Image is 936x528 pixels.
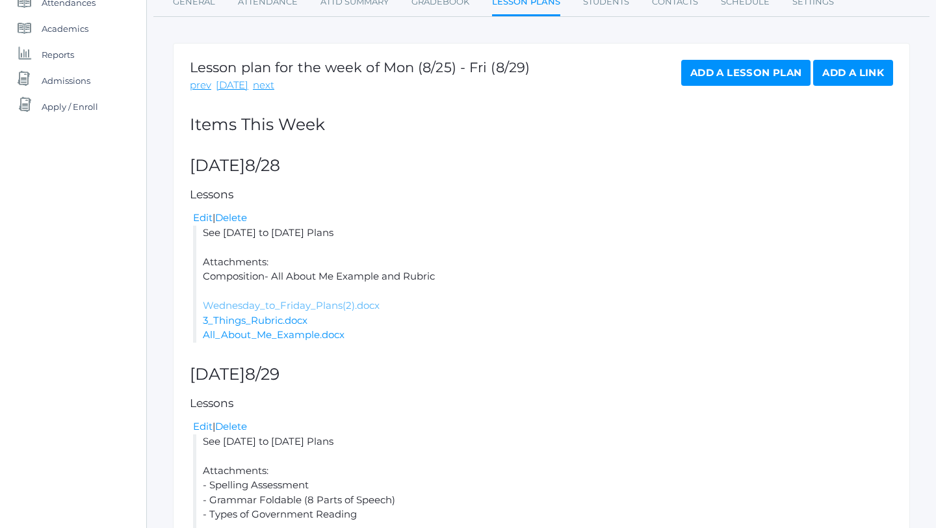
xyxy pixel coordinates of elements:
a: [DATE] [216,78,248,93]
h5: Lessons [190,189,893,201]
a: prev [190,78,211,93]
span: Reports [42,42,74,68]
a: All_About_Me_Example.docx [203,328,344,341]
h2: Items This Week [190,116,893,134]
span: 8/29 [245,364,279,384]
a: 3_Things_Rubric.docx [203,314,307,326]
span: Academics [42,16,88,42]
a: Add a Link [813,60,893,86]
a: Edit [193,211,213,224]
a: Delete [215,211,247,224]
span: Admissions [42,68,90,94]
h5: Lessons [190,397,893,410]
h1: Lesson plan for the week of Mon (8/25) - Fri (8/29) [190,60,530,75]
a: Delete [215,420,247,432]
h2: [DATE] [190,157,893,175]
span: Apply / Enroll [42,94,98,120]
a: Wednesday_to_Friday_Plans(2).docx [203,299,380,311]
div: | [193,419,893,434]
a: Add a Lesson Plan [681,60,811,86]
a: Edit [193,420,213,432]
a: next [253,78,274,93]
h2: [DATE] [190,365,893,384]
div: | [193,211,893,226]
span: 8/28 [245,155,280,175]
li: See [DATE] to [DATE] Plans Attachments: Composition- All About Me Example and Rubric [193,226,893,343]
